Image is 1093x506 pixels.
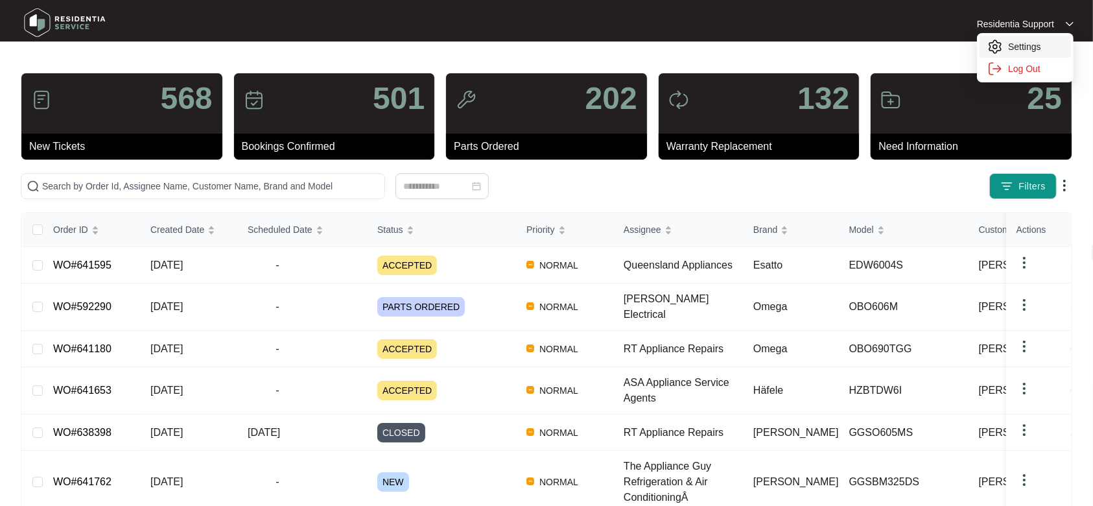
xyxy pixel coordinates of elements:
span: [DATE] [150,259,183,271]
span: - [248,474,307,490]
span: [PERSON_NAME]... [979,425,1073,440]
p: 132 [797,83,849,114]
span: - [248,383,307,398]
img: dropdown arrow [1017,339,1032,354]
span: Häfele [753,385,783,396]
p: Log Out [1008,62,1063,75]
span: [DATE] [150,301,183,312]
td: GGSO605MS [839,415,969,451]
span: Omega [753,343,787,354]
span: [PERSON_NAME] [753,427,839,438]
th: Scheduled Date [237,213,367,247]
p: Bookings Confirmed [242,139,435,154]
span: ACCEPTED [377,339,437,359]
img: search-icon [27,180,40,193]
span: [DATE] [150,427,183,438]
span: Assignee [624,223,661,237]
p: 501 [373,83,425,114]
p: 202 [585,83,637,114]
img: filter icon [1000,180,1013,193]
div: Queensland Appliances [624,258,743,273]
span: NORMAL [534,474,583,490]
th: Status [367,213,516,247]
td: EDW6004S [839,247,969,283]
p: 568 [161,83,213,114]
span: [PERSON_NAME] [979,383,1064,398]
span: Scheduled Date [248,223,312,237]
a: WO#641595 [53,259,112,271]
span: NORMAL [534,383,583,398]
img: settings icon [987,39,1003,54]
img: Vercel Logo [526,428,534,436]
img: Vercel Logo [526,477,534,485]
span: PARTS ORDERED [377,297,465,317]
img: icon [668,90,689,110]
input: Search by Order Id, Assignee Name, Customer Name, Brand and Model [42,179,379,193]
th: Assignee [613,213,743,247]
img: icon [880,90,901,110]
div: RT Appliance Repairs [624,425,743,440]
p: Residentia Support [977,18,1054,30]
img: icon [31,90,52,110]
img: icon [456,90,476,110]
span: NORMAL [534,258,583,273]
span: NEW [377,472,409,492]
th: Created Date [140,213,237,247]
img: dropdown arrow [1017,472,1032,488]
div: ASA Appliance Service Agents [624,375,743,406]
a: WO#641653 [53,385,112,396]
span: Status [377,223,403,237]
span: - [248,341,307,357]
span: [DATE] [248,427,280,438]
div: [PERSON_NAME] Electrical [624,291,743,322]
img: Vercel Logo [526,386,534,394]
img: icon [244,90,264,110]
span: ACCEPTED [377,256,437,275]
td: HZBTDW6I [839,367,969,415]
img: dropdown arrow [1017,297,1032,313]
p: New Tickets [29,139,222,154]
span: [DATE] [150,343,183,354]
span: [DATE] [150,476,183,487]
a: WO#641180 [53,343,112,354]
span: Order ID [53,223,88,237]
img: settings icon [987,61,1003,77]
th: Brand [743,213,839,247]
span: [PERSON_NAME] [979,474,1064,490]
div: The Appliance Guy Refrigeration & Air ConditioningÂ [624,459,743,505]
img: Vercel Logo [526,261,534,269]
span: NORMAL [534,425,583,440]
p: Need Information [878,139,1072,154]
span: - [248,258,307,273]
span: [PERSON_NAME] [753,476,839,487]
span: NORMAL [534,341,583,357]
span: ACCEPTED [377,381,437,400]
span: [PERSON_NAME]... [979,299,1073,315]
span: Model [849,223,874,237]
th: Order ID [43,213,140,247]
th: Model [839,213,969,247]
th: Priority [516,213,613,247]
p: 25 [1028,83,1062,114]
span: Omega [753,301,787,312]
a: WO#592290 [53,301,112,312]
img: dropdown arrow [1017,255,1032,271]
div: RT Appliance Repairs [624,341,743,357]
span: [PERSON_NAME]... [979,258,1073,273]
span: Priority [526,223,555,237]
span: Brand [753,223,777,237]
img: dropdown arrow [1017,381,1032,396]
img: dropdown arrow [1017,422,1032,438]
span: [PERSON_NAME] [979,341,1064,357]
img: Vercel Logo [526,302,534,310]
img: Vercel Logo [526,344,534,352]
span: Filters [1018,180,1046,193]
span: Esatto [753,259,782,271]
img: dropdown arrow [1057,178,1072,193]
span: CLOSED [377,423,425,442]
span: - [248,299,307,315]
span: [DATE] [150,385,183,396]
td: OBO606M [839,283,969,331]
span: NORMAL [534,299,583,315]
a: WO#641762 [53,476,112,487]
